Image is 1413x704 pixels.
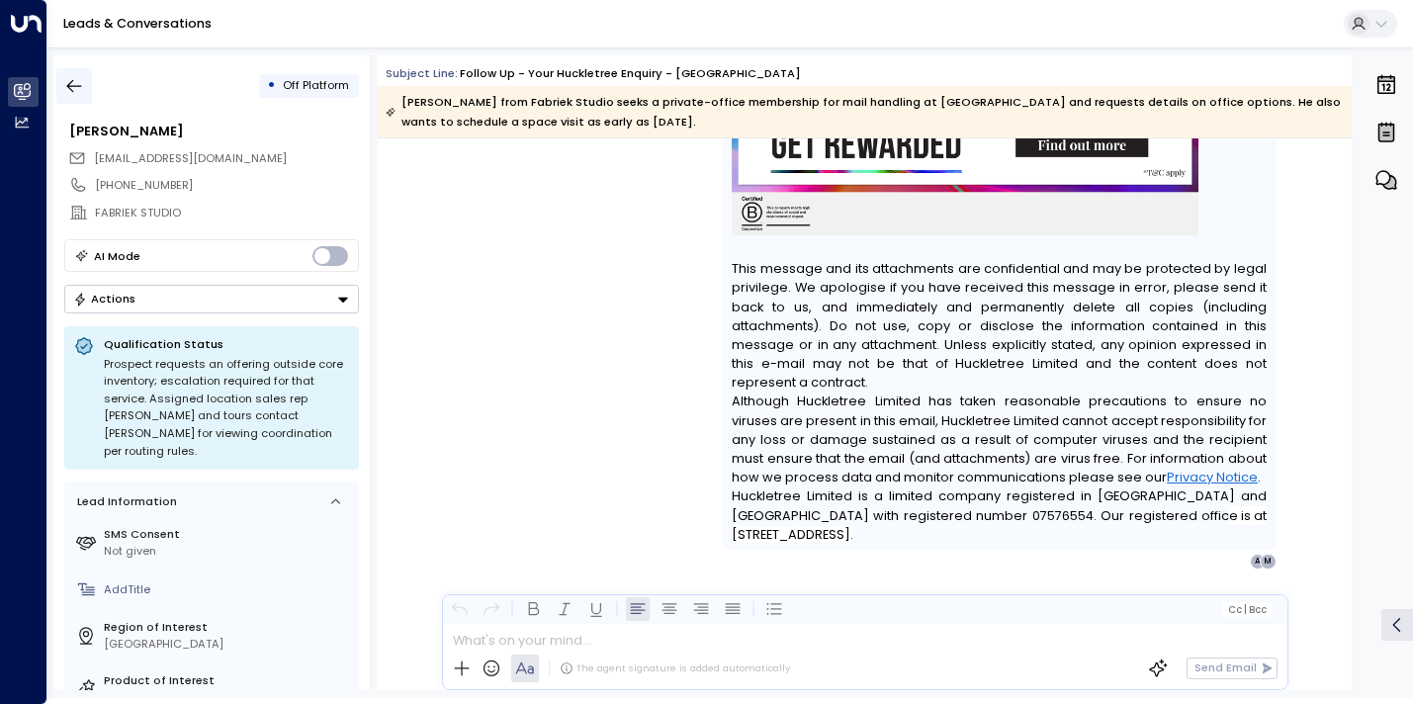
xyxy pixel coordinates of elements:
font: Huckletree Limited is a limited company registered in [GEOGRAPHIC_DATA] and [GEOGRAPHIC_DATA] wit... [732,487,1270,523]
div: [GEOGRAPHIC_DATA] [104,636,352,653]
button: Cc|Bcc [1221,602,1273,617]
font: [STREET_ADDRESS]. [732,526,853,543]
font: This message and its attachments are confidential and may be protected by legal privilege. We apo... [732,260,1270,391]
span: Off Platform [283,77,349,93]
div: [PHONE_NUMBER] [95,177,358,194]
div: The agent signature is added automatically [560,661,790,675]
div: AddTitle [104,581,352,598]
div: AI Mode [94,246,140,266]
span: Subject Line: [386,65,458,81]
div: • [267,71,276,100]
div: Button group with a nested menu [64,285,359,313]
div: Prospect requests an offering outside core inventory; escalation required for that service. Assig... [104,356,349,461]
button: Redo [479,597,502,621]
font: e is at [1229,507,1267,524]
div: A [1250,554,1266,570]
div: Lead Information [71,493,177,510]
p: Qualification Status [104,336,349,352]
a: Leads & Conversations [63,15,212,32]
div: Actions [73,292,135,306]
div: Not given [104,543,352,560]
div: [PERSON_NAME] from Fabriek Studio seeks a private-office membership for mail handling at [GEOGRAP... [386,92,1342,132]
button: Actions [64,285,359,313]
div: [PERSON_NAME] [69,122,358,140]
font: Although Huckletree Limited has taken reasonable precautions to ensure no viruses are present in ... [732,393,1270,485]
label: SMS Consent [104,526,352,543]
label: Region of Interest [104,619,352,636]
a: Privacy Notice [1167,468,1258,486]
div: FABRIEK STUDIO [95,205,358,221]
span: | [1243,604,1246,615]
span: Cc Bcc [1227,604,1266,615]
button: Undo [447,597,471,621]
span: info@fabriekstudio.com [94,150,287,167]
div: M [1260,554,1276,570]
div: Follow up - Your Huckletree Enquiry - [GEOGRAPHIC_DATA] [460,65,801,82]
label: Product of Interest [104,672,352,689]
img: https://www.huckletree.com/refer-someone [732,44,1198,235]
span: [EMAIL_ADDRESS][DOMAIN_NAME] [94,150,287,166]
